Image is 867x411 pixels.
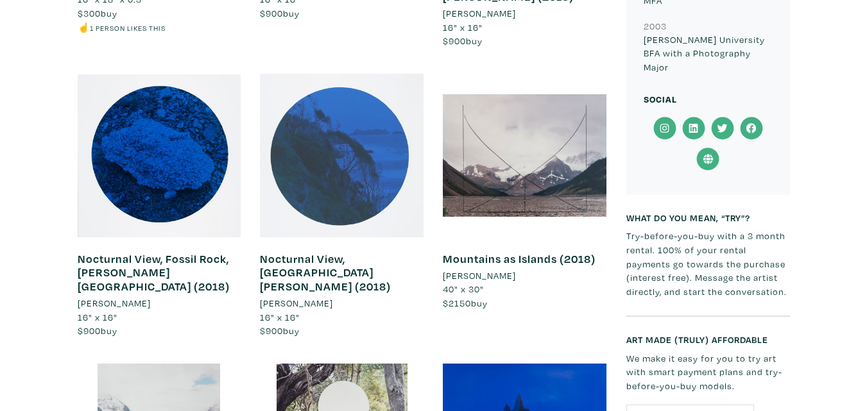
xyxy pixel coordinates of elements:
span: buy [260,324,300,337]
a: Nocturnal View, [GEOGRAPHIC_DATA][PERSON_NAME] (2018) [260,251,391,294]
a: [PERSON_NAME] [260,296,424,310]
span: buy [78,7,117,19]
li: [PERSON_NAME] [443,269,516,283]
span: $900 [260,324,283,337]
p: We make it easy for you to try art with smart payment plans and try-before-you-buy models. [626,351,790,393]
span: $900 [78,324,101,337]
span: buy [78,324,117,337]
span: 16" x 16" [78,311,117,323]
p: Try-before-you-buy with a 3 month rental. 100% of your rental payments go towards the purchase (i... [626,229,790,298]
a: [PERSON_NAME] [443,6,606,21]
small: 1 person likes this [90,23,166,33]
small: 2003 [644,20,667,32]
span: 40" x 30" [443,283,484,295]
span: buy [260,7,300,19]
h6: What do you mean, “try”? [626,212,790,223]
a: [PERSON_NAME] [78,296,241,310]
span: 16" x 16" [260,311,300,323]
li: [PERSON_NAME] [78,296,151,310]
a: Mountains as Islands (2018) [443,251,596,266]
span: $900 [443,35,466,47]
p: [PERSON_NAME] University BFA with a Photography Major [644,33,773,74]
a: Nocturnal View, Fossil Rock, [PERSON_NAME][GEOGRAPHIC_DATA] (2018) [78,251,230,294]
span: 16" x 16" [443,21,483,33]
span: buy [443,35,483,47]
li: [PERSON_NAME] [260,296,333,310]
a: [PERSON_NAME] [443,269,606,283]
span: $2150 [443,297,471,309]
small: Social [644,93,677,105]
span: buy [443,297,488,309]
span: $300 [78,7,101,19]
h6: Art made (truly) affordable [626,334,790,345]
li: ☝️ [78,21,241,35]
span: $900 [260,7,283,19]
li: [PERSON_NAME] [443,6,516,21]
